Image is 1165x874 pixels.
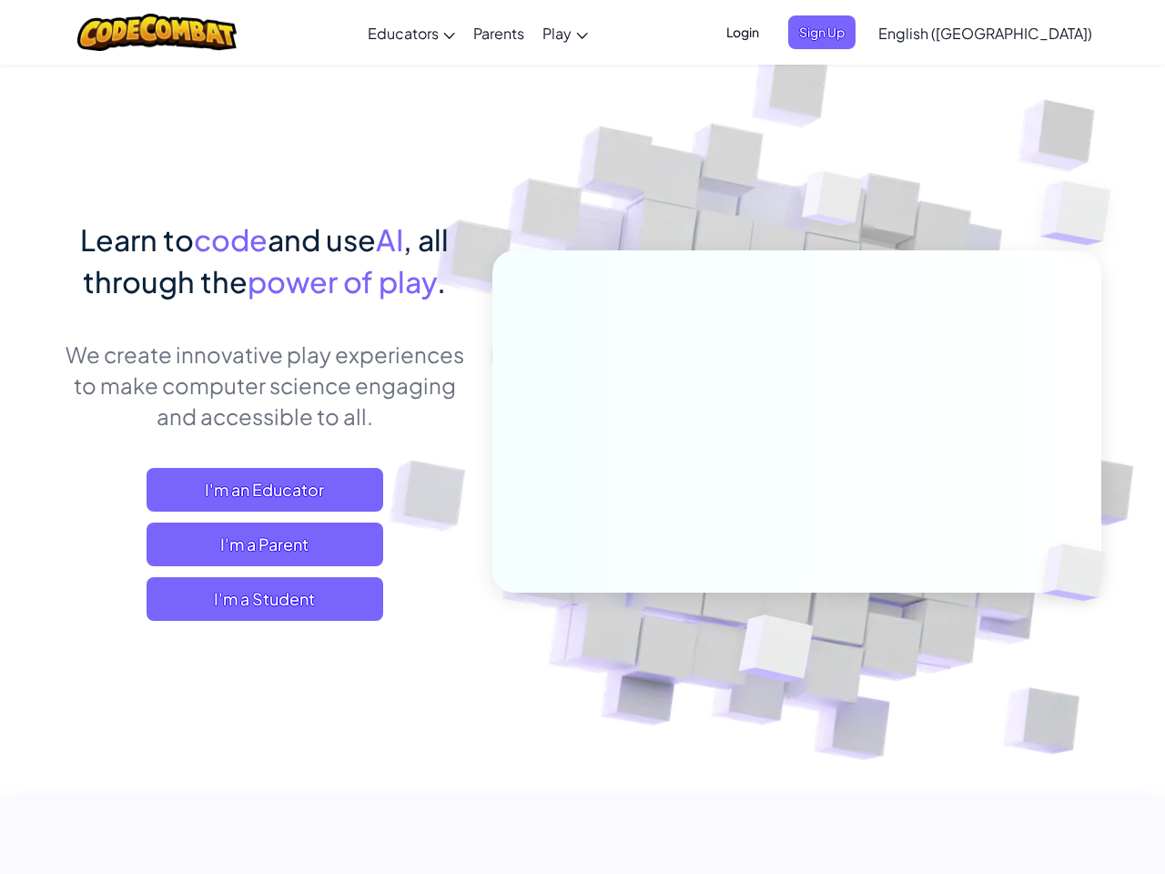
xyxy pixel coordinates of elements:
[878,24,1092,43] span: English ([GEOGRAPHIC_DATA])
[464,8,533,57] a: Parents
[1012,506,1149,639] img: Overlap cubes
[80,221,194,258] span: Learn to
[147,468,383,512] a: I'm an Educator
[788,15,856,49] button: Sign Up
[869,8,1101,57] a: English ([GEOGRAPHIC_DATA])
[248,263,437,300] span: power of play
[64,339,465,432] p: We create innovative play experiences to make computer science engaging and accessible to all.
[542,24,572,43] span: Play
[768,136,899,271] img: Overlap cubes
[194,221,268,258] span: code
[376,221,403,258] span: AI
[694,576,857,727] img: Overlap cubes
[715,15,770,49] button: Login
[77,14,237,51] img: CodeCombat logo
[533,8,597,57] a: Play
[437,263,446,300] span: .
[1004,137,1161,290] img: Overlap cubes
[368,24,439,43] span: Educators
[268,221,376,258] span: and use
[359,8,464,57] a: Educators
[147,577,383,621] button: I'm a Student
[147,523,383,566] a: I'm a Parent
